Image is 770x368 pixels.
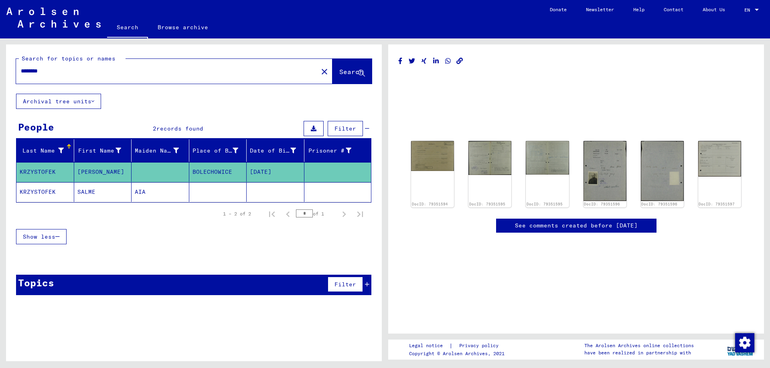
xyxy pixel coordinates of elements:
img: 001.jpg [468,141,511,175]
a: DocID: 79351597 [699,202,735,206]
span: Show less [23,233,55,240]
p: have been realized in partnership with [584,349,694,356]
button: Show less [16,229,67,244]
a: See comments created before [DATE] [515,221,638,230]
button: Share on Facebook [396,56,405,66]
a: DocID: 79351596 [641,202,677,206]
mat-cell: BOLECHOWICE [189,162,247,182]
img: 001.jpg [698,141,741,177]
div: Date of Birth [250,147,296,155]
button: Archival tree units [16,94,101,109]
div: First Name [77,147,122,155]
div: Place of Birth [192,147,239,155]
img: 002.jpg [526,141,569,175]
mat-cell: SALME [74,182,132,202]
mat-header-cell: Maiden Name [132,139,189,162]
button: Share on Xing [420,56,428,66]
button: Search [332,59,372,84]
mat-cell: KRZYSTOFEK [16,182,74,202]
mat-label: Search for topics or names [22,55,115,62]
span: records found [156,125,203,132]
mat-cell: KRZYSTOFEK [16,162,74,182]
button: Next page [336,206,352,222]
mat-header-cell: Prisoner # [304,139,371,162]
img: 001.jpg [411,141,454,171]
a: Legal notice [409,342,449,350]
div: Place of Birth [192,144,249,157]
mat-header-cell: Place of Birth [189,139,247,162]
button: Filter [328,277,363,292]
img: 002.jpg [641,141,684,201]
div: First Name [77,144,132,157]
div: Topics [18,275,54,290]
a: Browse archive [148,18,218,37]
button: Last page [352,206,368,222]
a: DocID: 79351594 [412,202,448,206]
mat-header-cell: Last Name [16,139,74,162]
img: yv_logo.png [725,339,756,359]
span: 2 [153,125,156,132]
mat-header-cell: First Name [74,139,132,162]
a: DocID: 79351596 [584,202,620,206]
a: Search [107,18,148,38]
button: Share on LinkedIn [432,56,440,66]
mat-header-cell: Date of Birth [247,139,304,162]
span: Search [339,68,363,76]
button: Filter [328,121,363,136]
p: Copyright © Arolsen Archives, 2021 [409,350,508,357]
button: Share on WhatsApp [444,56,452,66]
button: Clear [316,63,332,79]
a: DocID: 79351595 [469,202,505,206]
button: Share on Twitter [408,56,416,66]
div: Last Name [20,147,64,155]
img: 001.jpg [584,141,626,201]
mat-cell: [DATE] [247,162,304,182]
mat-cell: [PERSON_NAME] [74,162,132,182]
a: Privacy policy [453,342,508,350]
div: Prisoner # [308,147,352,155]
span: Filter [334,281,356,288]
div: People [18,120,54,134]
mat-icon: close [320,67,329,76]
div: Prisoner # [308,144,362,157]
button: Copy link [456,56,464,66]
span: EN [744,7,753,13]
div: Maiden Name [135,147,179,155]
button: Previous page [280,206,296,222]
span: Filter [334,125,356,132]
img: Change consent [735,333,754,352]
div: | [409,342,508,350]
div: of 1 [296,210,336,217]
div: Maiden Name [135,144,189,157]
a: DocID: 79351595 [527,202,563,206]
div: Last Name [20,144,74,157]
button: First page [264,206,280,222]
mat-cell: AIA [132,182,189,202]
img: Arolsen_neg.svg [6,8,101,28]
p: The Arolsen Archives online collections [584,342,694,349]
div: 1 – 2 of 2 [223,210,251,217]
div: Date of Birth [250,144,306,157]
